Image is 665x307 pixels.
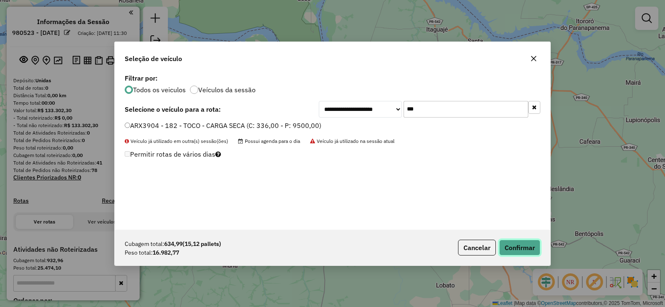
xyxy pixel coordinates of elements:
[198,86,256,93] label: Veículos da sessão
[182,240,221,248] span: (15,12 pallets)
[153,248,179,257] strong: 16.982,77
[499,240,540,255] button: Confirmar
[215,151,221,157] i: Selecione pelo menos um veículo
[458,240,496,255] button: Cancelar
[125,54,182,64] span: Seleção de veículo
[125,73,540,83] label: Filtrar por:
[125,240,164,248] span: Cubagem total:
[125,146,221,162] label: Permitir rotas de vários dias
[310,138,394,144] span: Veículo já utilizado na sessão atual
[125,248,153,257] span: Peso total:
[125,120,321,130] label: ARX3904 - 182 - TOCO - CARGA SECA (C: 336,00 - P: 9500,00)
[125,123,130,128] input: ARX3904 - 182 - TOCO - CARGA SECA (C: 336,00 - P: 9500,00)
[125,151,130,157] input: Permitir rotas de vários dias
[133,86,186,93] label: Todos os veiculos
[125,138,228,144] span: Veículo já utilizado em outra(s) sessão(ões)
[164,240,221,248] strong: 634,99
[238,138,300,144] span: Possui agenda para o dia
[125,105,221,113] strong: Selecione o veículo para a rota:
